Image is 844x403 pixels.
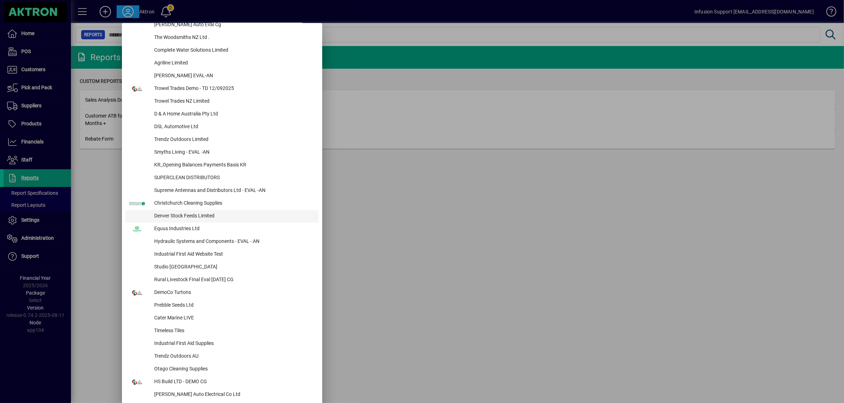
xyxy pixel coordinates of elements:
[149,388,319,401] div: [PERSON_NAME] Auto Electrical Co Ltd
[149,376,319,388] div: HS Build LTD - DEMO CG
[125,146,319,159] button: Smyths Living - EVAL -AN
[149,172,319,185] div: SUPERCLEAN DISTRIBUTORS
[125,185,319,197] button: Supreme Antennas and Distributors Ltd - EVAL -AN
[149,248,319,261] div: Industrial First Aid Website Test
[149,185,319,197] div: Supreme Antennas and Distributors Ltd - EVAL -AN
[149,83,319,95] div: Trowel Trades Demo - TD 12/092025
[125,388,319,401] button: [PERSON_NAME] Auto Electrical Co Ltd
[125,19,319,32] button: [PERSON_NAME] Auto Eval Cg
[149,299,319,312] div: Prebble Seeds Ltd
[149,363,319,376] div: Otago Cleaning Supplies
[125,350,319,363] button: Trendz Outdoors AU
[125,286,319,299] button: DemoCo Turtons
[149,134,319,146] div: Trendz Outdoors Limited
[125,337,319,350] button: Industrial First Aid Supplies
[149,32,319,44] div: The Woodsmiths NZ Ltd .
[125,121,319,134] button: DSL Automotive Ltd
[125,261,319,274] button: Studio [GEOGRAPHIC_DATA]
[149,337,319,350] div: Industrial First Aid Supplies
[125,325,319,337] button: Timeless Tiles
[125,83,319,95] button: Trowel Trades Demo - TD 12/092025
[125,235,319,248] button: Hydraulic Systems and Components - EVAL - AN
[125,95,319,108] button: Trowel Trades NZ Limited
[149,350,319,363] div: Trendz Outdoors AU
[149,210,319,223] div: Denver Stock Feeds Limited
[149,70,319,83] div: [PERSON_NAME] EVAL-AN
[149,312,319,325] div: Cater Marine LIVE
[149,235,319,248] div: Hydraulic Systems and Components - EVAL - AN
[125,57,319,70] button: Agriline Limited
[125,159,319,172] button: KR_Opening Balances Payments Basis KR
[149,274,319,286] div: Rural Livestock FInal Eval [DATE] CG
[125,223,319,235] button: Equus Industries Ltd
[149,95,319,108] div: Trowel Trades NZ Limited
[125,376,319,388] button: HS Build LTD - DEMO CG
[125,274,319,286] button: Rural Livestock FInal Eval [DATE] CG
[149,146,319,159] div: Smyths Living - EVAL -AN
[149,57,319,70] div: Agriline Limited
[125,172,319,185] button: SUPERCLEAN DISTRIBUTORS
[149,286,319,299] div: DemoCo Turtons
[125,299,319,312] button: Prebble Seeds Ltd
[149,44,319,57] div: Complete Water Solutions Limited
[125,197,319,210] button: Christchurch Cleaning Supplies
[149,108,319,121] div: D & A Home Australia Pty Ltd
[149,19,319,32] div: [PERSON_NAME] Auto Eval Cg
[125,248,319,261] button: Industrial First Aid Website Test
[125,210,319,223] button: Denver Stock Feeds Limited
[125,363,319,376] button: Otago Cleaning Supplies
[149,197,319,210] div: Christchurch Cleaning Supplies
[125,44,319,57] button: Complete Water Solutions Limited
[149,121,319,134] div: DSL Automotive Ltd
[149,325,319,337] div: Timeless Tiles
[125,312,319,325] button: Cater Marine LIVE
[125,70,319,83] button: [PERSON_NAME] EVAL-AN
[149,159,319,172] div: KR_Opening Balances Payments Basis KR
[125,32,319,44] button: The Woodsmiths NZ Ltd .
[149,261,319,274] div: Studio [GEOGRAPHIC_DATA]
[149,223,319,235] div: Equus Industries Ltd
[125,108,319,121] button: D & A Home Australia Pty Ltd
[125,134,319,146] button: Trendz Outdoors Limited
